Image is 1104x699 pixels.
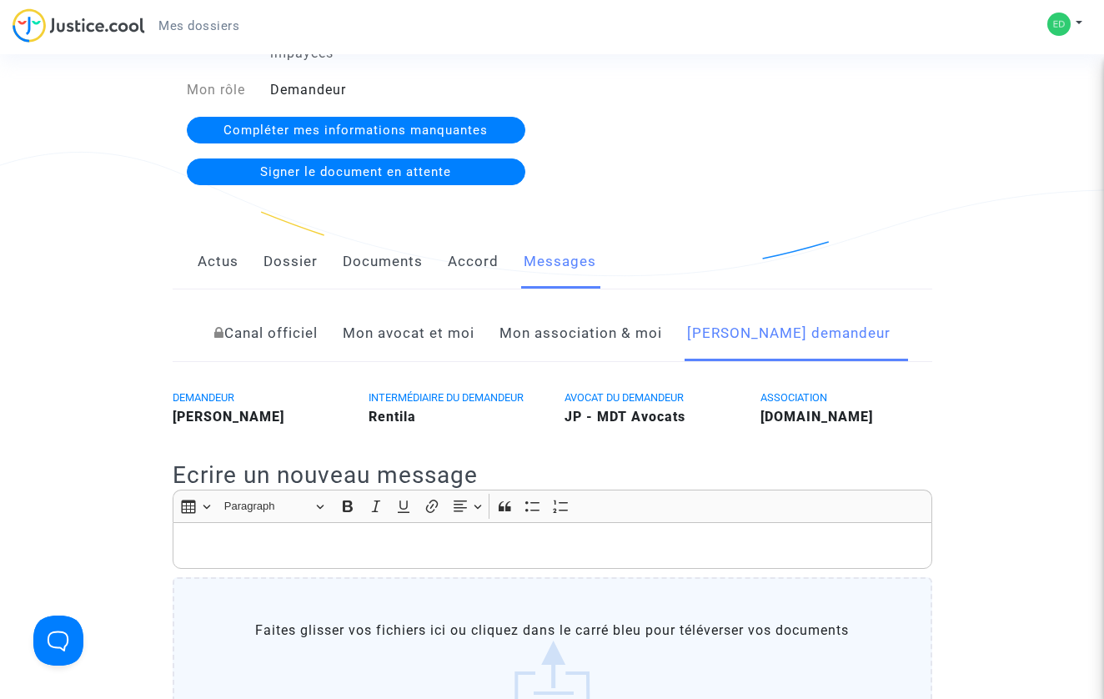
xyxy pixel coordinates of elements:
[173,409,284,425] b: [PERSON_NAME]
[173,490,932,522] div: Editor toolbar
[173,522,932,569] div: Rich Text Editor, main
[33,616,83,666] iframe: Help Scout Beacon - Open
[524,234,596,289] a: Messages
[198,234,238,289] a: Actus
[223,123,488,138] span: Compléter mes informations manquantes
[258,80,552,100] div: Demandeur
[760,391,827,404] span: ASSOCIATION
[224,496,311,516] span: Paragraph
[369,391,524,404] span: INTERMÉDIAIRE DU DEMANDEUR
[565,409,685,425] b: JP - MDT Avocats
[343,234,423,289] a: Documents
[13,8,145,43] img: jc-logo.svg
[343,306,474,361] a: Mon avocat et moi
[173,460,932,490] h2: Ecrire un nouveau message
[760,409,873,425] b: [DOMAIN_NAME]
[499,306,662,361] a: Mon association & moi
[260,164,451,179] span: Signer le document en attente
[173,391,234,404] span: DEMANDEUR
[369,409,416,425] b: Rentila
[1047,13,1071,36] img: 864747be96bc1036b08db1d8462fa561
[214,306,318,361] a: Canal officiel
[565,391,684,404] span: AVOCAT DU DEMANDEUR
[448,234,499,289] a: Accord
[160,80,258,100] div: Mon rôle
[263,234,318,289] a: Dossier
[687,306,891,361] a: [PERSON_NAME] demandeur
[145,13,253,38] a: Mes dossiers
[217,494,332,520] button: Paragraph
[158,18,239,33] span: Mes dossiers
